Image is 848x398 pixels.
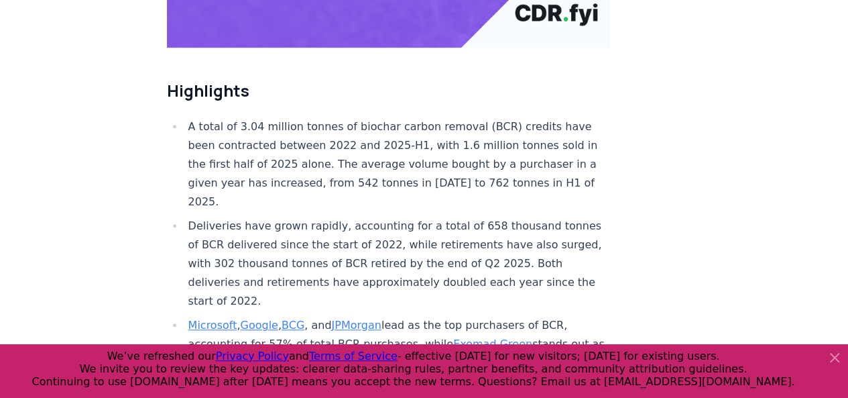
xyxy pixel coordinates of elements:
[453,338,532,350] a: Exomad Green
[240,319,278,332] a: Google
[331,319,381,332] a: JPMorgan
[167,80,611,101] h2: Highlights
[188,319,237,332] a: Microsoft
[282,319,304,332] a: BCG
[184,117,611,211] li: A total of 3.04 million tonnes of biochar carbon removal (BCR) credits have been contracted betwe...
[184,217,611,311] li: Deliveries have grown rapidly, accounting for a total of 658 thousand tonnes of BCR delivered sin...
